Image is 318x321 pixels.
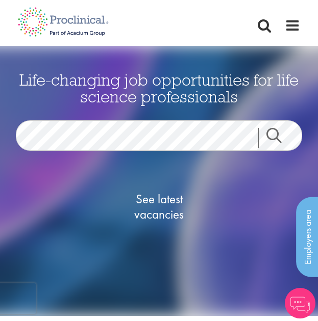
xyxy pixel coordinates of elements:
[108,156,210,258] a: See latestvacancies
[108,192,210,222] span: See latest vacancies
[19,69,299,107] span: Life-changing job opportunities for life science professionals
[258,128,302,148] a: Job search submit button
[285,288,315,318] img: Chatbot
